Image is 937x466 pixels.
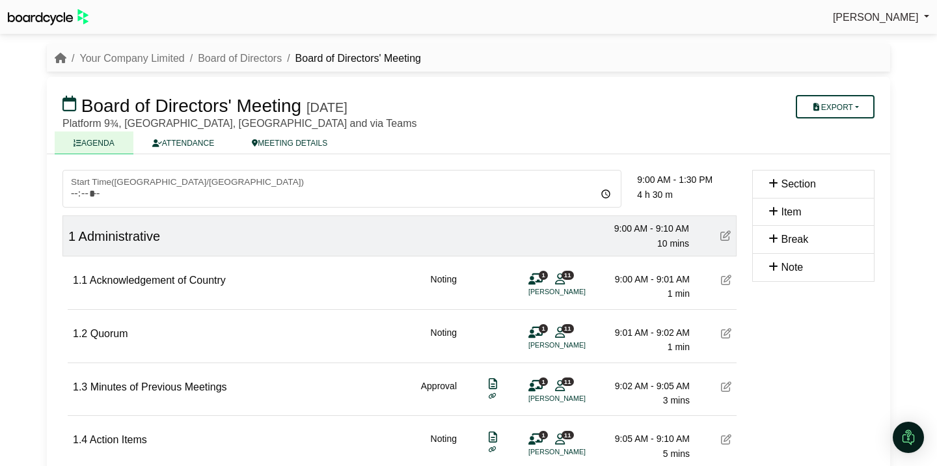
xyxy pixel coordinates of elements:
[90,275,226,286] span: Acknowledgement of Country
[781,262,803,273] span: Note
[233,131,346,154] a: MEETING DETAILS
[781,206,801,217] span: Item
[90,328,128,339] span: Quorum
[90,381,227,392] span: Minutes of Previous Meetings
[73,275,87,286] span: 1.1
[431,325,457,355] div: Noting
[598,221,689,236] div: 9:00 AM - 9:10 AM
[282,50,421,67] li: Board of Directors' Meeting
[55,50,421,67] nav: breadcrumb
[637,189,672,200] span: 4 h 30 m
[668,288,690,299] span: 1 min
[599,379,690,393] div: 9:02 AM - 9:05 AM
[79,229,161,243] span: Administrative
[528,340,626,351] li: [PERSON_NAME]
[562,377,574,386] span: 11
[796,95,875,118] button: Export
[431,432,457,461] div: Noting
[73,328,87,339] span: 1.2
[68,229,75,243] span: 1
[306,100,347,115] div: [DATE]
[431,272,457,301] div: Noting
[663,448,690,459] span: 5 mins
[528,286,626,297] li: [PERSON_NAME]
[599,432,690,446] div: 9:05 AM - 9:10 AM
[79,53,184,64] a: Your Company Limited
[133,131,233,154] a: ATTENDANCE
[562,324,574,333] span: 11
[599,325,690,340] div: 9:01 AM - 9:02 AM
[62,118,416,129] span: Platform 9¾, [GEOGRAPHIC_DATA], [GEOGRAPHIC_DATA] and via Teams
[81,96,301,116] span: Board of Directors' Meeting
[668,342,690,352] span: 1 min
[539,431,548,439] span: 1
[599,272,690,286] div: 9:00 AM - 9:01 AM
[781,234,808,245] span: Break
[833,12,919,23] span: [PERSON_NAME]
[539,324,548,333] span: 1
[637,172,737,187] div: 9:00 AM - 1:30 PM
[528,393,626,404] li: [PERSON_NAME]
[539,271,548,279] span: 1
[55,131,133,154] a: AGENDA
[8,9,88,25] img: BoardcycleBlackGreen-aaafeed430059cb809a45853b8cf6d952af9d84e6e89e1f1685b34bfd5cb7d64.svg
[73,381,87,392] span: 1.3
[90,434,147,445] span: Action Items
[198,53,282,64] a: Board of Directors
[833,9,929,26] a: [PERSON_NAME]
[421,379,457,408] div: Approval
[73,434,87,445] span: 1.4
[562,431,574,439] span: 11
[781,178,815,189] span: Section
[893,422,924,453] div: Open Intercom Messenger
[663,395,690,405] span: 3 mins
[528,446,626,458] li: [PERSON_NAME]
[657,238,689,249] span: 10 mins
[539,377,548,386] span: 1
[562,271,574,279] span: 11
